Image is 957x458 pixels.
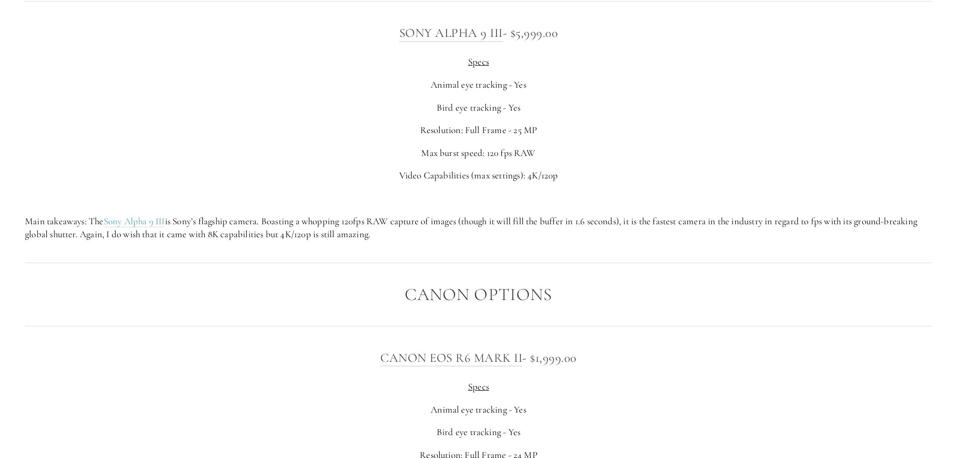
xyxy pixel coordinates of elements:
[25,285,932,305] h2: Canon Options
[25,215,932,241] p: Main takeaways: The is Sony’s flagship camera. Boasting a whopping 120fps RAW capture of images (...
[468,381,489,392] span: Specs
[25,426,932,439] p: Bird eye tracking - Yes
[104,215,165,228] a: Sony Alpha 9 III
[25,23,932,43] h3: - $5,999.00
[380,350,522,366] a: Canon EOS R6 Mark II
[25,101,932,115] p: Bird eye tracking - Yes
[25,169,932,182] p: Video Capabilities (max settings): 4K/120p
[25,124,932,137] p: Resolution: Full Frame - 25 MP
[25,348,932,368] h3: - $1,999.00
[468,56,489,67] span: Specs
[399,25,503,41] a: Sony Alpha 9 III
[25,78,932,92] p: Animal eye tracking - Yes
[25,147,932,160] p: Max burst speed: 120 fps RAW
[25,403,932,417] p: Animal eye tracking - Yes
